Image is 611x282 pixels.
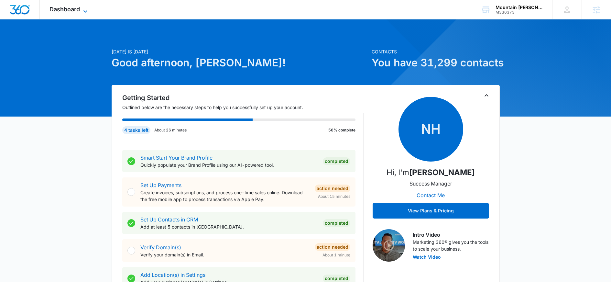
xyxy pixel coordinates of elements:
div: account id [496,10,543,15]
a: Verify Domain(s) [140,244,181,251]
h1: You have 31,299 contacts [372,55,500,71]
button: View Plans & Pricing [373,203,489,219]
button: Toggle Collapse [483,92,490,99]
h1: Good afternoon, [PERSON_NAME]! [112,55,368,71]
a: Add Location(s) in Settings [140,272,205,278]
div: Action Needed [315,185,350,192]
a: Set Up Payments [140,182,181,188]
p: About 26 minutes [154,127,187,133]
span: Dashboard [49,6,80,13]
p: Create invoices, subscriptions, and process one-time sales online. Download the free mobile app t... [140,189,310,203]
p: Add at least 5 contacts in [GEOGRAPHIC_DATA]. [140,223,318,230]
button: Watch Video [413,255,441,259]
a: Set Up Contacts in CRM [140,216,198,223]
h3: Intro Video [413,231,489,239]
span: NH [398,97,463,162]
div: 4 tasks left [122,126,150,134]
div: Action Needed [315,243,350,251]
span: About 15 minutes [318,194,350,199]
span: About 1 minute [322,252,350,258]
p: Marketing 360® gives you the tools to scale your business. [413,239,489,252]
p: 56% complete [328,127,355,133]
p: Contacts [372,48,500,55]
div: Completed [323,157,350,165]
a: Smart Start Your Brand Profile [140,154,213,161]
div: account name [496,5,543,10]
p: Quickly populate your Brand Profile using our AI-powered tool. [140,162,318,168]
p: [DATE] is [DATE] [112,48,368,55]
p: Hi, I'm [387,167,475,178]
strong: [PERSON_NAME] [409,168,475,177]
p: Success Manager [409,180,452,187]
h2: Getting Started [122,93,364,103]
div: Completed [323,219,350,227]
button: Contact Me [410,187,451,203]
p: Outlined below are the necessary steps to help you successfully set up your account. [122,104,364,111]
p: Verify your domain(s) in Email. [140,251,310,258]
img: Intro Video [373,229,405,262]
